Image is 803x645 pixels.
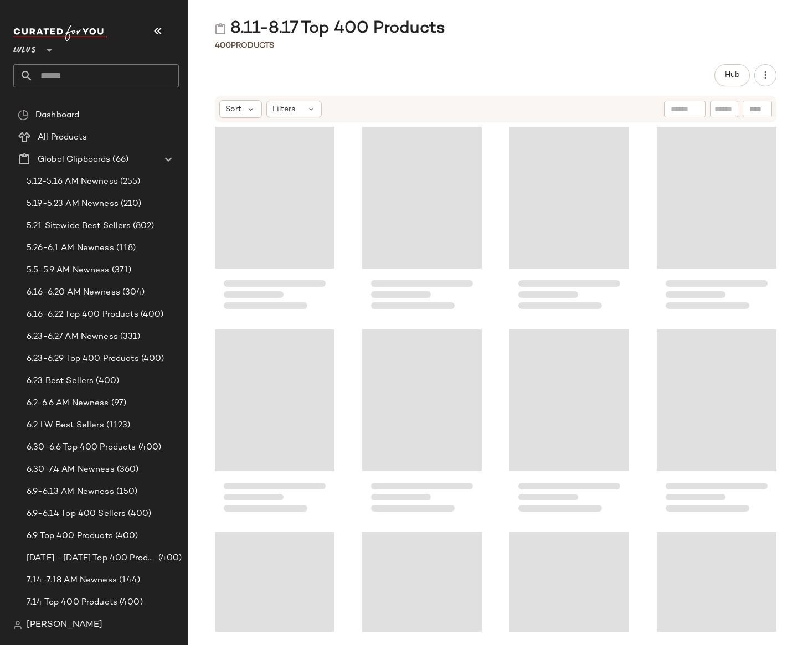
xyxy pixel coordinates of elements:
[136,441,162,454] span: (400)
[120,286,145,299] span: (304)
[118,331,141,343] span: (331)
[215,328,334,522] div: Loading...
[27,198,119,210] span: 5.19-5.23 AM Newness
[117,574,141,587] span: (144)
[131,220,155,233] span: (802)
[139,353,164,365] span: (400)
[27,242,114,255] span: 5.26-6.1 AM Newness
[38,153,110,166] span: Global Clipboards
[27,397,109,410] span: 6.2-6.6 AM Newness
[215,125,334,319] div: Loading...
[110,153,128,166] span: (66)
[27,176,118,188] span: 5.12-5.16 AM Newness
[109,397,127,410] span: (97)
[509,125,629,319] div: Loading...
[215,23,226,34] img: svg%3e
[215,42,231,50] span: 400
[27,220,131,233] span: 5.21 Sitewide Best Sellers
[362,125,482,319] div: Loading...
[118,176,141,188] span: (255)
[13,621,22,629] img: svg%3e
[27,353,139,365] span: 6.23-6.29 Top 400 Products
[119,198,142,210] span: (210)
[18,110,29,121] img: svg%3e
[138,308,164,321] span: (400)
[13,38,36,58] span: Lulus
[110,264,132,277] span: (371)
[27,596,117,609] span: 7.14 Top 400 Products
[27,308,138,321] span: 6.16-6.22 Top 400 Products
[113,530,138,543] span: (400)
[27,530,113,543] span: 6.9 Top 400 Products
[104,419,131,432] span: (1123)
[13,25,107,41] img: cfy_white_logo.C9jOOHJF.svg
[27,463,115,476] span: 6.30-7.4 AM Newness
[126,508,151,520] span: (400)
[115,463,139,476] span: (360)
[35,109,79,122] span: Dashboard
[362,328,482,522] div: Loading...
[117,596,143,609] span: (400)
[27,375,94,388] span: 6.23 Best Sellers
[272,104,295,115] span: Filters
[27,441,136,454] span: 6.30-6.6 Top 400 Products
[38,131,87,144] span: All Products
[27,486,114,498] span: 6.9-6.13 AM Newness
[27,574,117,587] span: 7.14-7.18 AM Newness
[94,375,119,388] span: (400)
[27,286,120,299] span: 6.16-6.20 AM Newness
[714,64,750,86] button: Hub
[27,331,118,343] span: 6.23-6.27 AM Newness
[215,40,274,51] div: Products
[509,328,629,522] div: Loading...
[27,508,126,520] span: 6.9-6.14 Top 400 Sellers
[156,552,182,565] span: (400)
[27,552,156,565] span: [DATE] - [DATE] Top 400 Products
[215,18,445,40] div: 8.11-8.17 Top 400 Products
[27,264,110,277] span: 5.5-5.9 AM Newness
[657,328,776,522] div: Loading...
[114,486,138,498] span: (150)
[225,104,241,115] span: Sort
[724,71,740,80] span: Hub
[27,419,104,432] span: 6.2 LW Best Sellers
[657,125,776,319] div: Loading...
[114,242,136,255] span: (118)
[27,618,102,632] span: [PERSON_NAME]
